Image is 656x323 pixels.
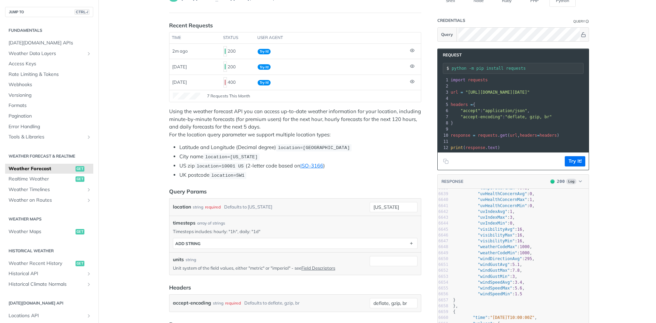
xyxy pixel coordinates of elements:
span: 2m ago [172,48,188,54]
span: : , [453,203,535,208]
span: Weather Forecast [9,165,74,172]
span: "windSpeedMin" [478,292,512,296]
div: ADD string [175,241,201,246]
span: 1 [510,209,512,214]
h2: Historical Weather [5,248,93,254]
span: Weather Maps [9,228,74,235]
a: Historical Climate NormalsShow subpages for Historical Climate Normals [5,279,93,290]
span: "temperatureMin" [478,186,517,190]
span: requests [468,78,488,82]
span: 1000 [520,244,530,249]
span: : , [453,262,522,267]
div: 7 [438,114,449,120]
span: Weather Recent History [9,260,74,267]
a: Weather Forecastget [5,164,93,174]
li: City name [179,153,421,161]
span: 5.1 [512,262,520,267]
span: "uvHealthConcernMax" [478,197,527,202]
span: "visibilityAvg" [478,227,515,232]
div: Credentials [437,18,465,23]
a: Access Keys [5,59,93,69]
a: Versioning [5,90,93,100]
span: Query [441,31,453,38]
div: Headers [169,283,191,292]
span: "windDirectionAvg" [478,256,522,261]
span: Tools & Libraries [9,134,84,140]
span: 0 [530,203,532,208]
span: "deflate, gzip, br" [505,115,552,119]
a: Tools & LibrariesShow subpages for Tools & Libraries [5,132,93,142]
a: Locations APIShow subpages for Locations API [5,311,93,321]
p: Unit system of the field values, either "metric" or "imperial" - see [173,265,367,271]
span: Historical Climate Normals [9,281,84,288]
div: required [225,298,241,308]
span: 3 [512,274,515,279]
span: : , [453,215,515,220]
div: 6641 [438,203,448,209]
span: "uvIndexMax" [478,215,507,220]
div: 6640 [438,197,448,203]
span: : , [453,268,522,273]
th: status [221,32,255,43]
span: : , [453,221,515,226]
input: Request instructions [452,66,583,71]
span: "windSpeedMax" [478,286,512,291]
span: headers [520,133,537,138]
span: "windGustAvg" [478,262,510,267]
span: { [453,309,455,314]
div: 6650 [438,256,448,262]
span: : , [453,191,535,196]
span: url [451,90,458,95]
button: Show subpages for Weather Timelines [86,187,92,192]
span: Realtime Weather [9,176,74,183]
span: "uvHealthConcernMin" [478,203,527,208]
a: Weather Mapsget [5,227,93,237]
button: Show subpages for Historical Climate Normals [86,282,92,287]
span: "visibilityMax" [478,233,515,238]
a: Weather on RoutesShow subpages for Weather on Routes [5,195,93,205]
span: 1.5 [515,292,522,296]
a: ISO-3166 [300,162,323,169]
span: CTRL-/ [74,9,90,15]
div: 200 [223,45,252,57]
span: = [537,133,539,138]
div: Query [573,19,585,24]
span: location=[GEOGRAPHIC_DATA] [278,145,350,150]
span: 7 Requests This Month [207,93,250,99]
div: 6639 [438,191,448,197]
span: 3 [510,215,512,220]
span: { [451,102,475,107]
div: 9 [438,126,449,132]
span: print [451,145,463,150]
p: Timesteps includes: hourly: "1h", daily: "1d" [173,228,418,234]
a: Error Handling [5,122,93,132]
div: 6648 [438,244,448,250]
div: 8 [438,120,449,126]
label: accept-encoding [173,298,211,308]
span: "weatherCodeMin" [478,251,517,255]
span: : , [453,256,535,261]
div: required [205,202,221,212]
button: Show subpages for Weather Data Layers [86,51,92,56]
span: 16 [517,227,522,232]
span: 16 [517,233,522,238]
span: : , [453,239,525,243]
span: 1 [530,197,532,202]
span: : , [453,227,525,232]
div: 4 [438,95,449,102]
div: 6659 [438,309,448,315]
i: Information [586,20,589,23]
span: } [453,298,455,302]
span: headers [539,133,557,138]
span: Locations API [9,312,84,319]
p: Using the weather forecast API you can access up-to-date weather information for your location, i... [169,108,421,138]
span: : [453,292,522,296]
a: Rate Limiting & Tokens [5,69,93,80]
span: Pagination [9,113,92,120]
h2: [DATE][DOMAIN_NAME] API [5,300,93,306]
a: Formats [5,100,93,111]
span: 200 [557,179,565,184]
div: 11 [438,138,449,145]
